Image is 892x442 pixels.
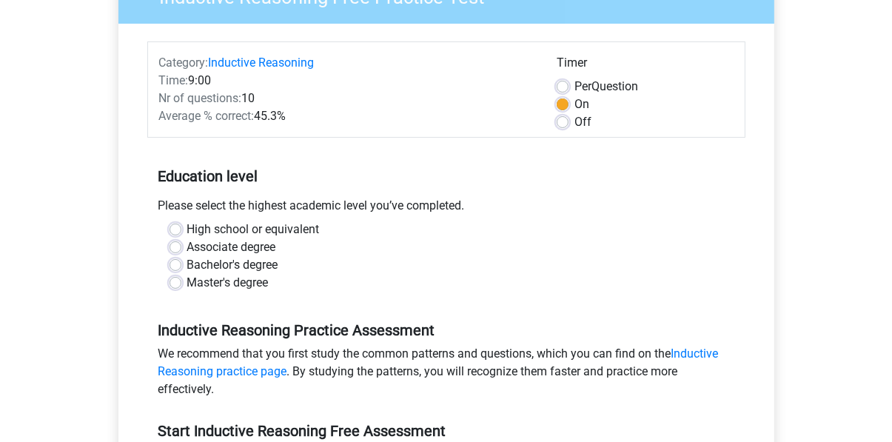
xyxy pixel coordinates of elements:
[574,79,591,93] span: Per
[159,109,255,123] span: Average % correct:
[574,78,638,96] label: Question
[209,56,315,70] a: Inductive Reasoning
[147,345,745,404] div: We recommend that you first study the common patterns and questions, which you can find on the . ...
[148,90,546,107] div: 10
[158,321,734,339] h5: Inductive Reasoning Practice Assessment
[187,221,320,238] label: High school or equivalent
[574,113,591,131] label: Off
[148,72,546,90] div: 9:00
[159,91,242,105] span: Nr of questions:
[574,96,589,113] label: On
[147,197,745,221] div: Please select the highest academic level you’ve completed.
[159,56,209,70] span: Category:
[159,73,189,87] span: Time:
[187,274,269,292] label: Master's degree
[187,256,278,274] label: Bachelor's degree
[158,422,734,440] h5: Start Inductive Reasoning Free Assessment
[148,107,546,125] div: 45.3%
[187,238,276,256] label: Associate degree
[158,161,734,191] h5: Education level
[557,54,734,78] div: Timer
